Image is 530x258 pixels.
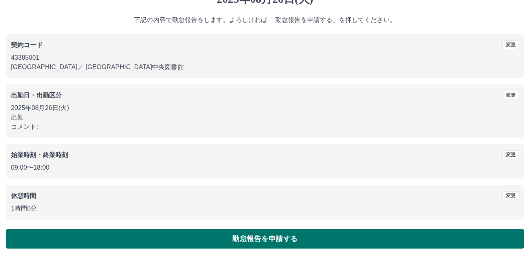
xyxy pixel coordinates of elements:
p: 下記の内容で勤怠報告をします。よろしければ 「勤怠報告を申請する」を押してください。 [6,15,524,25]
p: 1時間0分 [11,204,519,213]
b: 始業時刻・終業時刻 [11,152,68,158]
p: 出勤 [11,113,519,122]
p: 43385001 [11,53,519,62]
p: [GEOGRAPHIC_DATA] ／ [GEOGRAPHIC_DATA]中央図書館 [11,62,519,72]
button: 変更 [502,150,519,159]
p: 09:00 〜 18:00 [11,163,519,172]
button: 変更 [502,40,519,49]
p: コメント: [11,122,519,132]
p: 2025年08月26日(火) [11,103,519,113]
b: 出勤日・出勤区分 [11,92,62,99]
b: 契約コード [11,42,43,48]
b: 休憩時間 [11,192,37,199]
button: 勤怠報告を申請する [6,229,524,249]
button: 変更 [502,91,519,99]
button: 変更 [502,191,519,200]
